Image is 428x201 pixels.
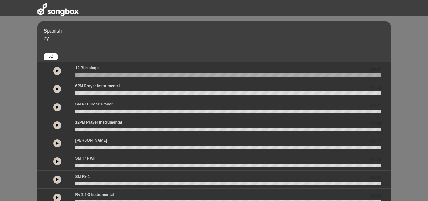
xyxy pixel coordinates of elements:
p: 12 Blessings [75,65,368,71]
span: 04:27 [370,102,381,109]
p: SM The Will [75,156,368,161]
p: Spanish [44,27,389,35]
p: 12PM Prayer Instrumental [75,119,368,125]
span: 00:00 [370,66,381,73]
img: songbox-logo-white.png [37,3,79,16]
span: 03:10 [370,157,381,163]
p: [PERSON_NAME] [75,137,368,143]
p: Rv 1:1-3 Instrumental [75,192,368,198]
span: 02:02 [370,193,381,199]
span: 01:55 [370,84,381,91]
span: by [44,36,49,41]
p: SM 6 o-clock prayer [75,101,368,107]
p: 6PM Prayer Instrumental [75,83,368,89]
span: 02:38 [370,120,381,127]
span: 04:09 [370,175,381,181]
p: SM Rv 1 [75,174,368,179]
span: 03:27 [370,138,381,145]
